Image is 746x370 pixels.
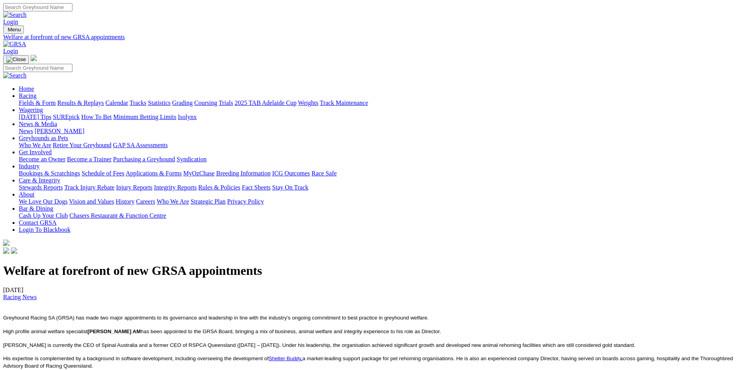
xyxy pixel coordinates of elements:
a: Fields & Form [19,99,56,106]
span: [DATE] [3,287,37,300]
a: Contact GRSA [19,219,56,226]
a: Applications & Forms [126,170,182,177]
a: MyOzChase [183,170,215,177]
a: Statistics [148,99,171,106]
div: Care & Integrity [19,184,743,191]
span: His expertise is complemented by a background in software development, including overseeing the d... [3,356,733,369]
div: Greyhounds as Pets [19,142,743,149]
a: Schedule of Fees [81,170,124,177]
a: Results & Replays [57,99,104,106]
a: Isolynx [178,114,197,120]
div: Wagering [19,114,743,121]
a: Shelter Buddy, [269,356,302,361]
div: Get Involved [19,156,743,163]
div: Racing [19,99,743,106]
a: Login [3,48,18,54]
a: Vision and Values [69,198,114,205]
a: [PERSON_NAME] [34,128,84,134]
a: Industry [19,163,40,170]
a: We Love Our Dogs [19,198,67,205]
a: Care & Integrity [19,177,60,184]
a: About [19,191,34,198]
img: logo-grsa-white.png [31,55,37,61]
a: Welfare at forefront of new GRSA appointments [3,34,743,41]
a: Syndication [177,156,206,162]
span: [PERSON_NAME] is currently the CEO of Spinal Australia and a former CEO of RSPCA Queensland ([DAT... [3,342,635,348]
a: Stewards Reports [19,184,63,191]
a: Home [19,85,34,92]
a: Get Involved [19,149,52,155]
a: Cash Up Your Club [19,212,68,219]
a: SUREpick [53,114,79,120]
a: News [19,128,33,134]
div: Bar & Dining [19,212,743,219]
button: Toggle navigation [3,25,24,34]
a: Grading [172,99,193,106]
a: Integrity Reports [154,184,197,191]
a: Racing News [3,294,37,300]
img: logo-grsa-white.png [3,240,9,246]
div: Industry [19,170,743,177]
a: Weights [298,99,318,106]
img: twitter.svg [11,247,17,254]
a: Login To Blackbook [19,226,70,233]
a: Racing [19,92,36,99]
a: Become an Owner [19,156,65,162]
a: GAP SA Assessments [113,142,168,148]
a: Calendar [105,99,128,106]
a: Coursing [194,99,217,106]
span: Menu [8,27,21,32]
a: Fact Sheets [242,184,271,191]
a: Rules & Policies [198,184,240,191]
img: Close [6,56,26,63]
a: 2025 TAB Adelaide Cup [235,99,296,106]
a: Bookings & Scratchings [19,170,80,177]
a: Breeding Information [216,170,271,177]
a: Bar & Dining [19,205,53,212]
a: Track Injury Rebate [64,184,114,191]
input: Search [3,64,72,72]
a: Login [3,18,18,25]
a: Careers [136,198,155,205]
img: Search [3,72,27,79]
a: Track Maintenance [320,99,368,106]
a: ICG Outcomes [272,170,310,177]
input: Search [3,3,72,11]
a: Chasers Restaurant & Function Centre [69,212,166,219]
a: Trials [219,99,233,106]
a: Who We Are [19,142,51,148]
a: Become a Trainer [67,156,112,162]
a: Injury Reports [116,184,152,191]
h1: Welfare at forefront of new GRSA appointments [3,264,743,278]
a: Minimum Betting Limits [113,114,176,120]
a: Race Safe [311,170,336,177]
button: Toggle navigation [3,55,29,64]
img: Search [3,11,27,18]
a: Purchasing a Greyhound [113,156,175,162]
a: Who We Are [157,198,189,205]
span: Greyhound Racing SA (GRSA) has made two major appointments to its governance and leadership in li... [3,315,429,321]
div: News & Media [19,128,743,135]
a: [DATE] Tips [19,114,51,120]
a: History [116,198,134,205]
a: News & Media [19,121,57,127]
div: About [19,198,743,205]
a: Retire Your Greyhound [53,142,112,148]
a: Privacy Policy [227,198,264,205]
a: Tracks [130,99,146,106]
span: High profile animal welfare specialist has been appointed to the GRSA Board, bringing a mix of bu... [3,328,441,334]
b: [PERSON_NAME] AM [88,328,141,334]
a: How To Bet [81,114,112,120]
a: Wagering [19,106,43,113]
a: Stay On Track [272,184,308,191]
a: Greyhounds as Pets [19,135,68,141]
img: facebook.svg [3,247,9,254]
a: Strategic Plan [191,198,226,205]
img: GRSA [3,41,26,48]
